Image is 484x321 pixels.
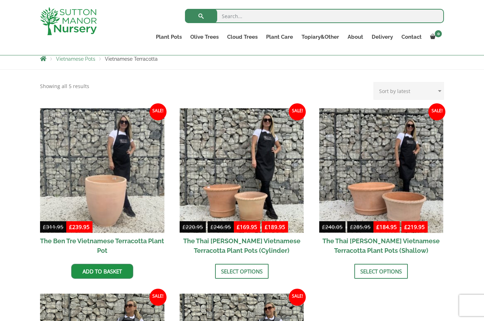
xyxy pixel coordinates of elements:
h2: The Ben Tre Vietnamese Terracotta Plant Pot [40,233,164,259]
a: About [343,32,367,42]
span: £ [237,223,240,230]
a: Cloud Trees [223,32,262,42]
span: £ [43,223,46,230]
input: Search... [185,9,444,23]
span: £ [182,223,186,230]
bdi: 189.95 [265,223,285,230]
span: 0 [435,30,442,37]
select: Shop order [373,82,444,100]
img: The Thai Binh Vietnamese Terracotta Plant Pots (Shallow) [319,108,444,233]
span: £ [265,223,268,230]
bdi: 220.95 [182,223,203,230]
bdi: 169.95 [237,223,257,230]
span: Sale! [150,289,167,306]
img: The Ben Tre Vietnamese Terracotta Plant Pot [40,108,164,233]
span: Vietnamese Terracotta [105,56,158,62]
span: £ [322,223,325,230]
a: Olive Trees [186,32,223,42]
ins: - [373,223,428,233]
img: logo [40,7,97,35]
bdi: 311.95 [43,223,63,230]
h2: The Thai [PERSON_NAME] Vietnamese Terracotta Plant Pots (Cylinder) [180,233,304,259]
span: £ [404,223,407,230]
span: Sale! [289,289,306,306]
a: Contact [397,32,426,42]
span: Sale! [150,103,167,120]
bdi: 239.95 [69,223,90,230]
span: £ [210,223,214,230]
a: Select options for “The Thai Binh Vietnamese Terracotta Plant Pots (Shallow)” [354,264,408,279]
p: Showing all 5 results [40,82,89,91]
bdi: 246.95 [210,223,231,230]
a: Add to basket: “The Ben Tre Vietnamese Terracotta Plant Pot” [71,264,133,279]
h2: The Thai [PERSON_NAME] Vietnamese Terracotta Plant Pots (Shallow) [319,233,444,259]
bdi: 219.95 [404,223,425,230]
a: Vietnamese Pots [56,56,95,62]
a: Sale! £240.05-£285.95 £184.95-£219.95 The Thai [PERSON_NAME] Vietnamese Terracotta Plant Pots (Sh... [319,108,444,259]
bdi: 285.95 [350,223,371,230]
del: - [319,223,373,233]
a: Sale! The Ben Tre Vietnamese Terracotta Plant Pot [40,108,164,259]
nav: Breadcrumbs [40,56,444,61]
a: 0 [426,32,444,42]
bdi: 240.05 [322,223,343,230]
span: £ [69,223,72,230]
ins: - [234,223,288,233]
span: Sale! [428,103,445,120]
a: Select options for “The Thai Binh Vietnamese Terracotta Plant Pots (Cylinder)” [215,264,269,279]
a: Sale! £220.95-£246.95 £169.95-£189.95 The Thai [PERSON_NAME] Vietnamese Terracotta Plant Pots (Cy... [180,108,304,259]
img: The Thai Binh Vietnamese Terracotta Plant Pots (Cylinder) [180,108,304,233]
bdi: 184.95 [376,223,397,230]
span: £ [376,223,379,230]
a: Plant Care [262,32,297,42]
a: Topiary&Other [297,32,343,42]
span: £ [350,223,353,230]
span: Sale! [289,103,306,120]
del: - [180,223,234,233]
a: Plant Pots [152,32,186,42]
a: Delivery [367,32,397,42]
